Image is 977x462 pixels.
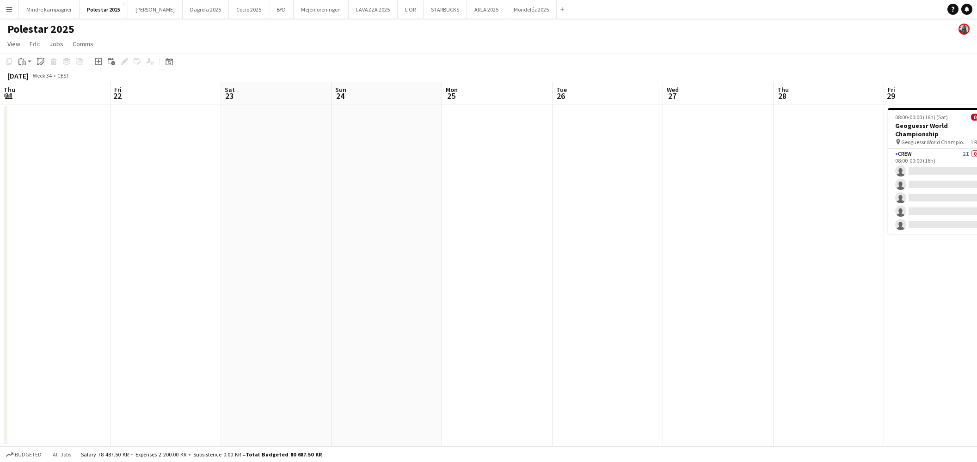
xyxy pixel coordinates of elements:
[225,85,235,94] span: Sat
[959,24,970,35] app-user-avatar: Mia Tidemann
[7,40,20,48] span: View
[246,451,322,458] span: Total Budgeted 80 687.50 KR
[5,450,43,460] button: Budgeted
[46,38,67,50] a: Jobs
[57,72,69,79] div: CEST
[424,0,467,18] button: STARBUCKS
[80,0,128,18] button: Polestar 2025
[269,0,294,18] button: BYD
[19,0,80,18] button: Mindre kampagner
[334,91,346,101] span: 24
[398,0,424,18] button: L'OR
[4,38,24,50] a: View
[73,40,93,48] span: Comms
[506,0,557,18] button: Mondeléz 2025
[69,38,97,50] a: Comms
[665,91,679,101] span: 27
[223,91,235,101] span: 23
[895,114,948,121] span: 08:00-00:00 (16h) (Sat)
[7,71,29,80] div: [DATE]
[15,451,42,458] span: Budgeted
[294,0,349,18] button: Mejeriforeningen
[888,85,895,94] span: Fri
[81,451,322,458] div: Salary 78 487.50 KR + Expenses 2 200.00 KR + Subsistence 0.00 KR =
[335,85,346,94] span: Sun
[4,85,15,94] span: Thu
[128,0,183,18] button: [PERSON_NAME]
[349,0,398,18] button: LAVAZZA 2025
[31,72,54,79] span: Week 34
[901,139,971,146] span: Geoguessr World Championship
[886,91,895,101] span: 29
[556,85,567,94] span: Tue
[667,85,679,94] span: Wed
[26,38,44,50] a: Edit
[229,0,269,18] button: Cocio 2025
[114,85,122,94] span: Fri
[467,0,506,18] button: ARLA 2025
[113,91,122,101] span: 22
[776,91,789,101] span: 28
[555,91,567,101] span: 26
[444,91,458,101] span: 25
[2,91,15,101] span: 21
[51,451,73,458] span: All jobs
[49,40,63,48] span: Jobs
[7,22,74,36] h1: Polestar 2025
[30,40,40,48] span: Edit
[446,85,458,94] span: Mon
[777,85,789,94] span: Thu
[183,0,229,18] button: Dagrofa 2025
